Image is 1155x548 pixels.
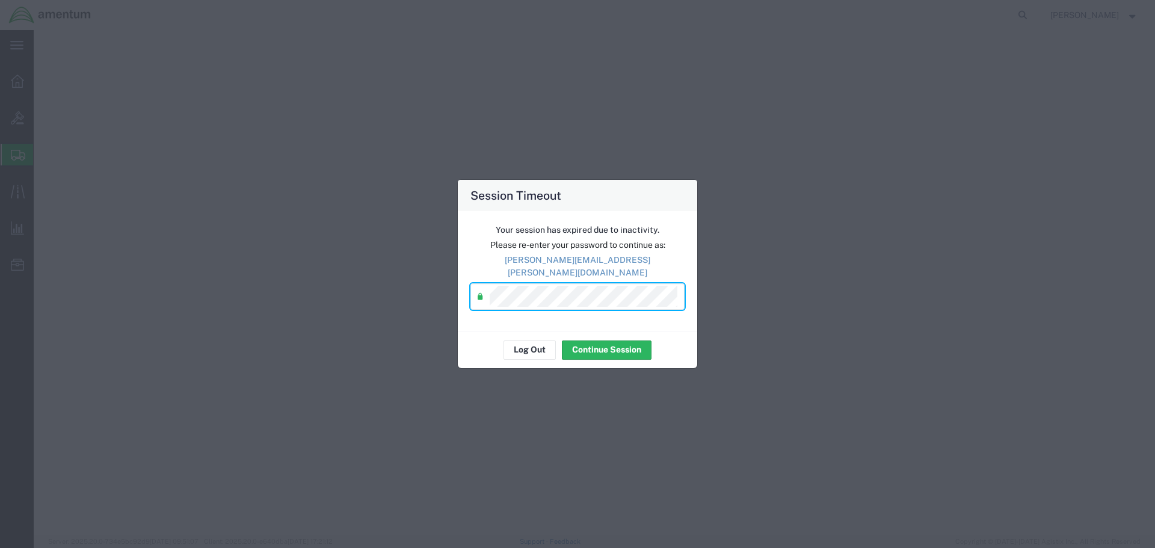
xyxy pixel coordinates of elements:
[470,254,685,279] p: [PERSON_NAME][EMAIL_ADDRESS][PERSON_NAME][DOMAIN_NAME]
[470,186,561,204] h4: Session Timeout
[504,340,556,360] button: Log Out
[562,340,651,360] button: Continue Session
[470,239,685,251] p: Please re-enter your password to continue as:
[470,224,685,236] p: Your session has expired due to inactivity.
